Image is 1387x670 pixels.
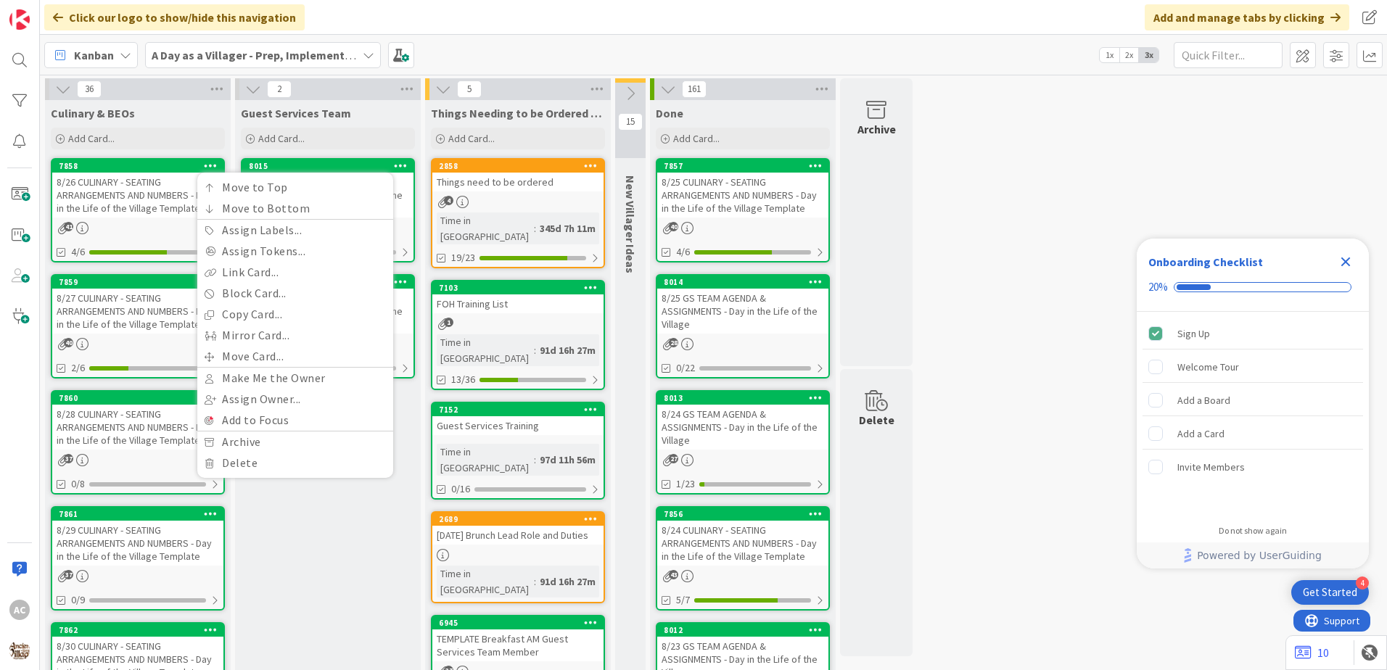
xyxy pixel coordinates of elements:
[59,161,223,171] div: 7858
[9,9,30,30] img: Visit kanbanzone.com
[197,389,393,410] a: Assign Owner...
[52,624,223,637] div: 7862
[664,161,828,171] div: 7857
[197,346,393,367] a: Move Card...
[673,132,720,145] span: Add Card...
[444,196,453,205] span: 4
[1303,585,1357,600] div: Get Started
[1148,253,1263,270] div: Onboarding Checklist
[437,212,534,244] div: Time in [GEOGRAPHIC_DATA]
[52,160,223,218] div: 7858Move to TopMove to BottomAssign Labels...Assign Tokens...Link Card...Block Card...Copy Card.....
[656,158,830,262] a: 78578/25 CULINARY - SEATING ARRANGEMENTS AND NUMBERS - Day in the Life of the Village Template4/6
[857,120,896,138] div: Archive
[197,262,393,283] a: Link Card...
[197,325,393,346] a: Mirror Card...
[64,570,73,579] span: 37
[676,592,690,608] span: 5/7
[451,481,470,497] span: 0/16
[1143,351,1363,383] div: Welcome Tour is incomplete.
[249,161,413,171] div: 8015
[1137,542,1369,568] div: Footer
[1137,239,1369,568] div: Checklist Container
[451,250,475,265] span: 19/23
[1143,318,1363,350] div: Sign Up is complete.
[439,283,604,293] div: 7103
[432,281,604,313] div: 7103FOH Training List
[439,161,604,171] div: 2858
[432,403,604,416] div: 7152
[52,508,223,566] div: 78618/29 CULINARY - SEATING ARRANGEMENTS AND NUMBERS - Day in the Life of the Village Template
[432,513,604,545] div: 2689[DATE] Brunch Lead Role and Duties
[431,106,605,120] span: Things Needing to be Ordered - PUT IN CARD, Don't make new card
[52,508,223,521] div: 7861
[657,289,828,334] div: 8/25 GS TEAM AGENDA & ASSIGNMENTS - Day in the Life of the Village
[258,132,305,145] span: Add Card...
[657,160,828,173] div: 7857
[64,338,73,347] span: 40
[676,244,690,260] span: 4/6
[52,392,223,405] div: 7860
[71,476,85,492] span: 0/8
[197,304,393,325] a: Copy Card...
[59,625,223,635] div: 7862
[536,452,599,468] div: 97d 11h 56m
[669,338,678,347] span: 28
[64,454,73,463] span: 37
[669,222,678,231] span: 40
[432,513,604,526] div: 2689
[1148,281,1357,294] div: Checklist progress: 20%
[1177,458,1245,476] div: Invite Members
[657,624,828,637] div: 8012
[669,570,678,579] span: 43
[197,368,393,389] a: Make Me the Owner
[197,283,393,304] a: Block Card...
[657,173,828,218] div: 8/25 CULINARY - SEATING ARRANGEMENTS AND NUMBERS - Day in the Life of the Village Template
[52,521,223,566] div: 8/29 CULINARY - SEATING ARRANGEMENTS AND NUMBERS - Day in the Life of the Village Template
[431,511,605,603] a: 2689[DATE] Brunch Lead Role and DutiesTime in [GEOGRAPHIC_DATA]:91d 16h 27m
[1145,4,1349,30] div: Add and manage tabs by clicking
[64,222,73,231] span: 41
[68,132,115,145] span: Add Card...
[657,160,828,218] div: 78578/25 CULINARY - SEATING ARRANGEMENTS AND NUMBERS - Day in the Life of the Village Template
[534,574,536,590] span: :
[52,392,223,450] div: 78608/28 CULINARY - SEATING ARRANGEMENTS AND NUMBERS - Day in the Life of the Village Template
[1177,358,1239,376] div: Welcome Tour
[9,600,30,620] div: AC
[52,276,223,334] div: 78598/27 CULINARY - SEATING ARRANGEMENTS AND NUMBERS - Day in the Life of the Village Template
[74,46,114,64] span: Kanban
[432,173,604,191] div: Things need to be ordered
[197,241,393,262] a: Assign Tokens...
[197,410,393,431] a: Add to Focus
[1139,48,1158,62] span: 3x
[51,158,225,262] a: 7858Move to TopMove to BottomAssign Labels...Assign Tokens...Link Card...Block Card...Copy Card.....
[676,476,695,492] span: 1/23
[657,276,828,334] div: 80148/25 GS TEAM AGENDA & ASSIGNMENTS - Day in the Life of the Village
[536,342,599,358] div: 91d 16h 27m
[664,625,828,635] div: 8012
[444,318,453,327] span: 1
[241,158,415,262] a: 80158/26 GS TEAM AGENDA & ASSIGNMENTS - Day in the Life of the Village0/22
[439,618,604,628] div: 6945
[1177,425,1225,442] div: Add a Card
[242,160,413,173] div: 8015
[664,277,828,287] div: 8014
[1177,392,1230,409] div: Add a Board
[439,514,604,524] div: 2689
[59,277,223,287] div: 7859
[71,360,85,376] span: 2/6
[432,629,604,661] div: TEMPLATE Breakfast AM Guest Services Team Member
[59,393,223,403] div: 7860
[618,113,643,131] span: 15
[432,160,604,191] div: 2858Things need to be ordered
[657,276,828,289] div: 8014
[437,334,534,366] div: Time in [GEOGRAPHIC_DATA]
[437,444,534,476] div: Time in [GEOGRAPHIC_DATA]
[432,403,604,435] div: 7152Guest Services Training
[197,431,393,452] a: Archive
[1356,576,1369,590] div: 4
[52,289,223,334] div: 8/27 CULINARY - SEATING ARRANGEMENTS AND NUMBERS - Day in the Life of the Village Template
[1174,42,1283,68] input: Quick Filter...
[657,508,828,566] div: 78568/24 CULINARY - SEATING ARRANGEMENTS AND NUMBERS - Day in the Life of the Village Template
[432,294,604,313] div: FOH Training List
[623,175,638,273] span: New Villager Ideas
